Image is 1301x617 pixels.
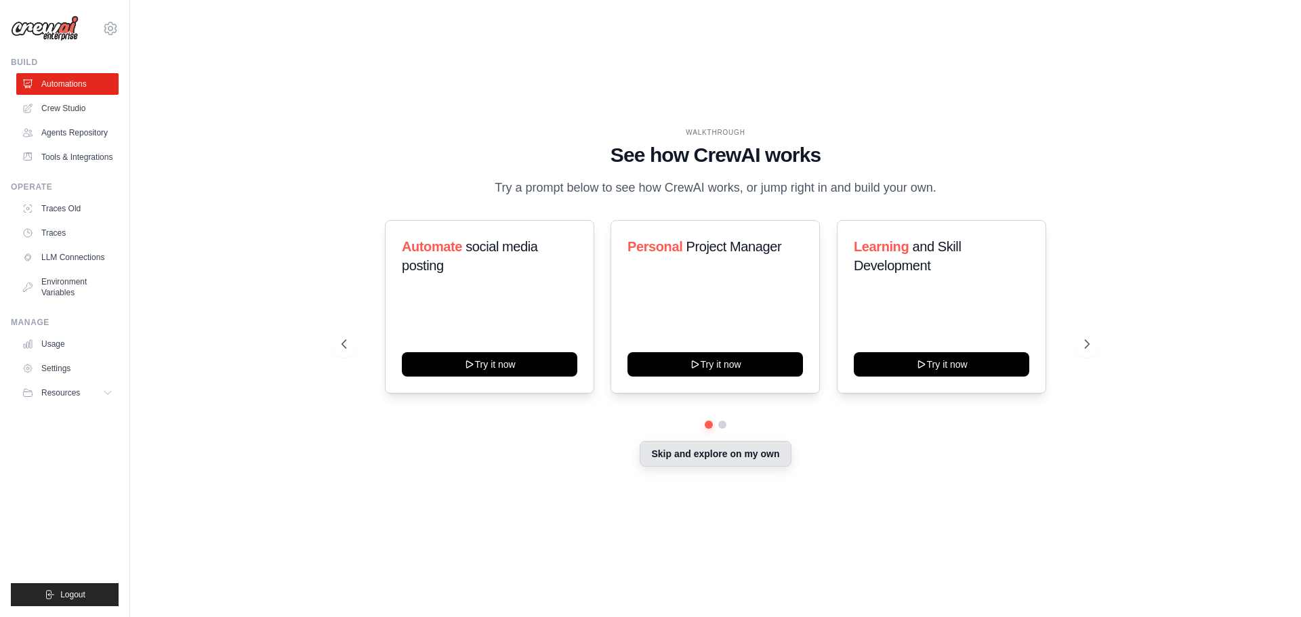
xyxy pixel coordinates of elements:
span: Automate [402,239,462,254]
div: WALKTHROUGH [342,127,1090,137]
a: Agents Repository [16,122,119,144]
button: Try it now [402,352,577,377]
a: Tools & Integrations [16,146,119,168]
span: social media posting [402,239,538,273]
a: Traces Old [16,198,119,219]
span: Resources [41,387,80,398]
span: Project Manager [686,239,782,254]
span: and Skill Development [854,239,961,273]
a: Traces [16,222,119,244]
img: Logo [11,16,79,41]
a: Settings [16,358,119,379]
a: Crew Studio [16,98,119,119]
button: Resources [16,382,119,404]
h1: See how CrewAI works [342,143,1090,167]
a: LLM Connections [16,247,119,268]
a: Automations [16,73,119,95]
div: Operate [11,182,119,192]
div: Manage [11,317,119,328]
button: Skip and explore on my own [640,441,791,467]
button: Try it now [854,352,1029,377]
a: Environment Variables [16,271,119,303]
button: Logout [11,583,119,606]
p: Try a prompt below to see how CrewAI works, or jump right in and build your own. [488,178,943,198]
a: Usage [16,333,119,355]
div: Build [11,57,119,68]
span: Learning [854,239,909,254]
span: Personal [627,239,682,254]
span: Logout [60,589,85,600]
iframe: Chat Widget [1233,552,1301,617]
button: Try it now [627,352,803,377]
